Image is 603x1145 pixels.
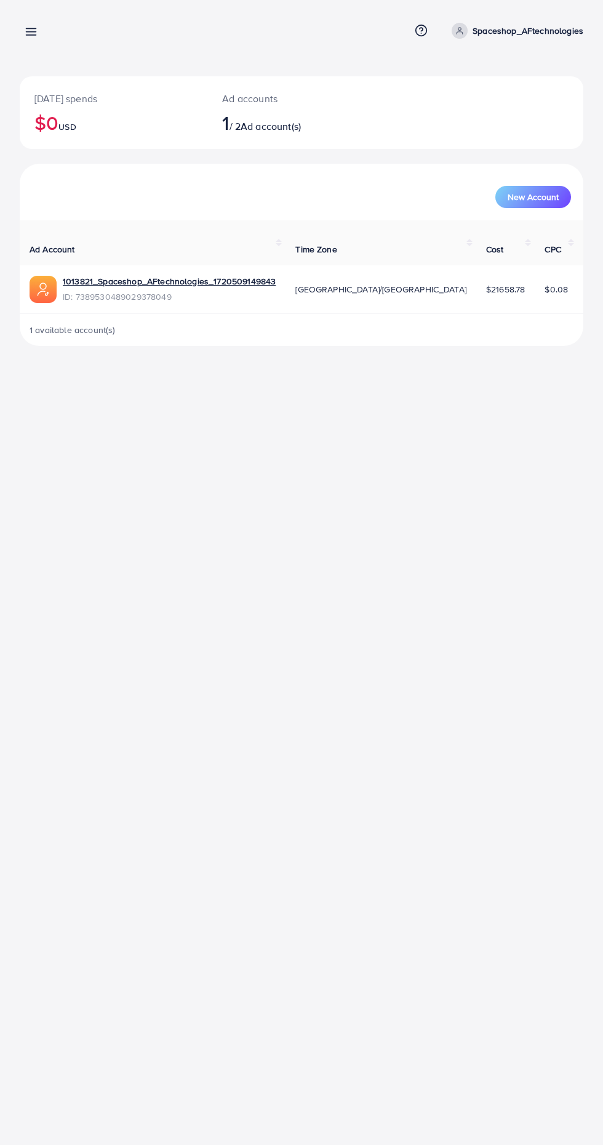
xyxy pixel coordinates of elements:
p: [DATE] spends [34,91,193,106]
span: New Account [508,193,559,201]
span: $21658.78 [486,283,525,295]
span: 1 available account(s) [30,324,116,336]
span: Ad account(s) [241,119,301,133]
p: Spaceshop_AFtechnologies [473,23,583,38]
a: 1013821_Spaceshop_AFtechnologies_1720509149843 [63,275,276,287]
span: $0.08 [545,283,568,295]
span: CPC [545,243,561,255]
span: Time Zone [295,243,337,255]
span: 1 [222,108,229,137]
p: Ad accounts [222,91,333,106]
img: ic-ads-acc.e4c84228.svg [30,276,57,303]
span: Ad Account [30,243,75,255]
h2: / 2 [222,111,333,134]
span: Cost [486,243,504,255]
span: [GEOGRAPHIC_DATA]/[GEOGRAPHIC_DATA] [295,283,466,295]
h2: $0 [34,111,193,134]
a: Spaceshop_AFtechnologies [447,23,583,39]
span: USD [58,121,76,133]
span: ID: 7389530489029378049 [63,291,276,303]
button: New Account [495,186,571,208]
